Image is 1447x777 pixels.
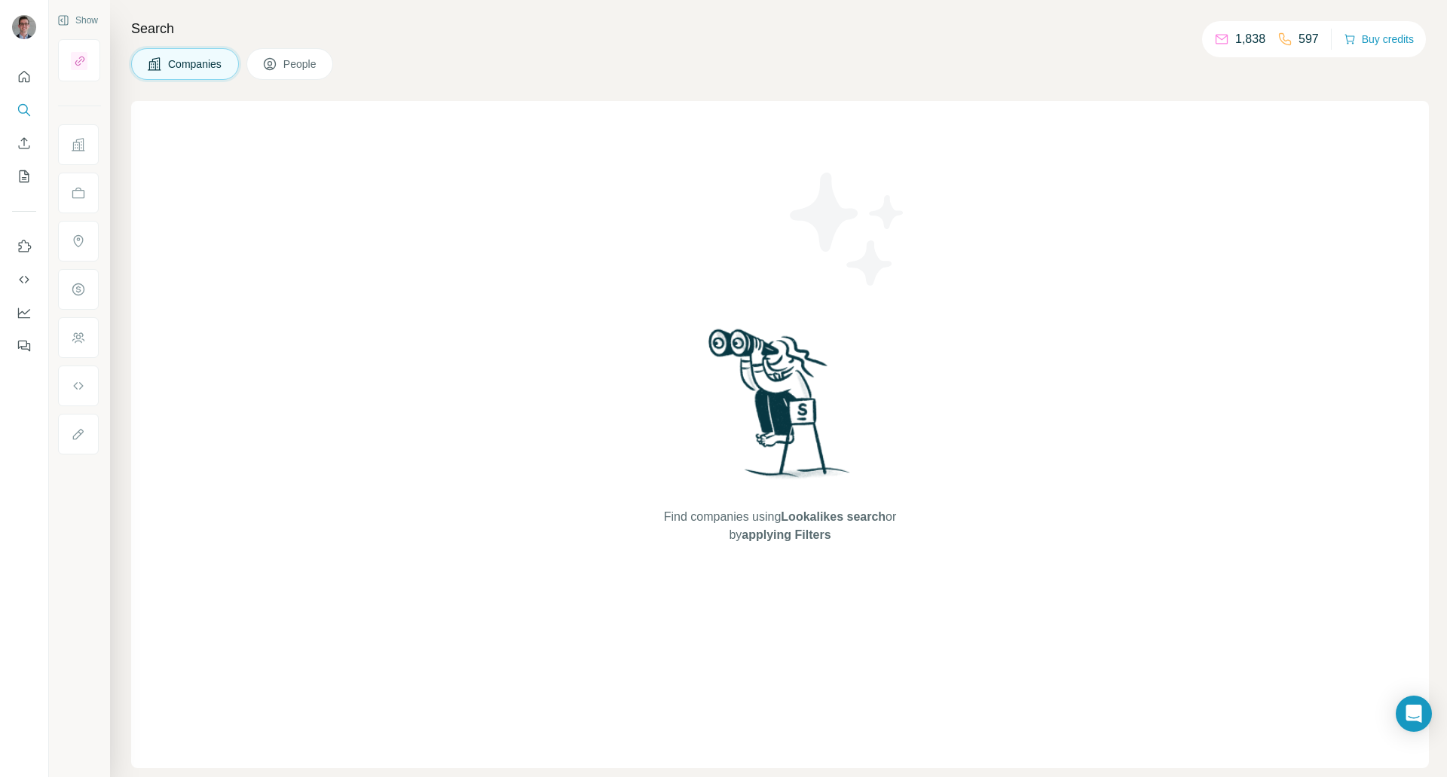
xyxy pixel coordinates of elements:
[1299,30,1319,48] p: 597
[12,63,36,90] button: Quick start
[47,9,109,32] button: Show
[12,233,36,260] button: Use Surfe on LinkedIn
[780,161,916,297] img: Surfe Illustration - Stars
[283,57,318,72] span: People
[12,266,36,293] button: Use Surfe API
[131,18,1429,39] h4: Search
[12,332,36,359] button: Feedback
[1235,30,1265,48] p: 1,838
[12,163,36,190] button: My lists
[12,299,36,326] button: Dashboard
[1396,696,1432,732] div: Open Intercom Messenger
[12,130,36,157] button: Enrich CSV
[702,325,858,493] img: Surfe Illustration - Woman searching with binoculars
[12,15,36,39] img: Avatar
[781,510,886,523] span: Lookalikes search
[659,508,901,544] span: Find companies using or by
[742,528,831,541] span: applying Filters
[168,57,223,72] span: Companies
[12,96,36,124] button: Search
[1344,29,1414,50] button: Buy credits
